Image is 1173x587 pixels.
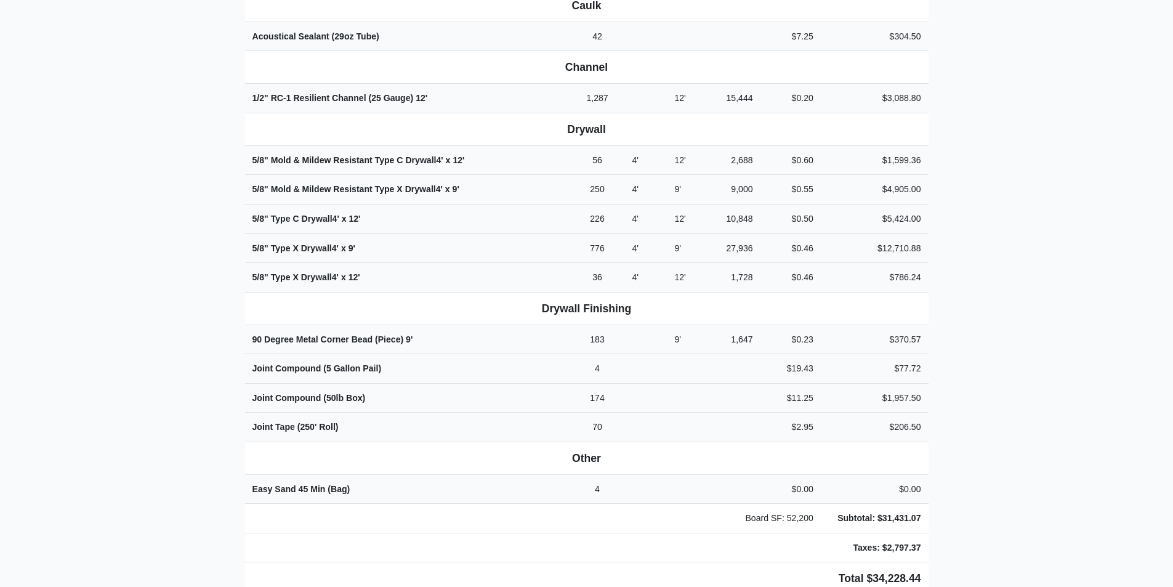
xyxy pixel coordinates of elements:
td: 1,647 [715,325,760,354]
span: 12' [416,93,427,103]
span: 12' [349,272,360,282]
strong: Joint Compound (50lb Box) [252,393,366,403]
td: 174 [570,383,625,413]
td: 27,936 [715,233,760,263]
td: $19.43 [760,354,821,384]
span: 9' [674,334,681,344]
td: $3,088.80 [821,84,929,113]
td: $5,424.00 [821,204,929,233]
td: 4 [570,354,625,384]
span: 12' [453,155,464,165]
td: 10,848 [715,204,760,233]
td: $0.50 [760,204,821,233]
span: x [342,214,347,224]
strong: 1/2" RC-1 Resilient Channel (25 Gauge) [252,93,428,103]
strong: Acoustical Sealant (29oz Tube) [252,31,379,41]
td: $4,905.00 [821,175,929,204]
strong: 5/8" Type X Drywall [252,243,355,253]
strong: Easy Sand 45 Min (Bag) [252,484,350,494]
td: 226 [570,204,625,233]
td: Subtotal: $31,431.07 [821,504,929,533]
span: Board SF: 52,200 [745,513,813,523]
strong: 5/8" Type C Drywall [252,214,361,224]
b: Drywall [567,123,606,136]
span: 9' [453,184,459,194]
td: $12,710.88 [821,233,929,263]
td: 70 [570,413,625,442]
b: Other [572,452,601,464]
b: Channel [565,61,608,73]
span: x [341,243,346,253]
td: Taxes: $2,797.37 [821,533,929,562]
span: x [341,272,346,282]
td: 183 [570,325,625,354]
td: $0.46 [760,233,821,263]
span: 9' [674,243,681,253]
td: $0.60 [760,145,821,175]
td: 15,444 [715,84,760,113]
td: 776 [570,233,625,263]
td: 36 [570,263,625,293]
td: $786.24 [821,263,929,293]
td: $77.72 [821,354,929,384]
span: x [445,184,450,194]
td: 42 [570,22,625,51]
span: 12' [674,155,685,165]
span: 4' [333,214,339,224]
strong: 5/8" Mold & Mildew Resistant Type X Drywall [252,184,459,194]
span: 9' [406,334,413,344]
strong: 90 Degree Metal Corner Bead (Piece) [252,334,413,344]
span: 4' [332,243,339,253]
span: 12' [674,272,685,282]
td: $1,957.50 [821,383,929,413]
span: 12' [674,214,685,224]
span: 12' [674,93,685,103]
td: 2,688 [715,145,760,175]
span: 9' [349,243,355,253]
strong: Joint Compound (5 Gallon Pail) [252,363,382,373]
span: 12' [349,214,360,224]
td: $304.50 [821,22,929,51]
td: $11.25 [760,383,821,413]
td: $0.46 [760,263,821,293]
strong: 5/8" Mold & Mildew Resistant Type C Drywall [252,155,465,165]
span: 4' [332,272,339,282]
span: 4' [632,214,639,224]
td: $0.20 [760,84,821,113]
span: 4' [632,184,639,194]
strong: 5/8" Type X Drywall [252,272,360,282]
td: 9,000 [715,175,760,204]
td: 56 [570,145,625,175]
td: $1,599.36 [821,145,929,175]
td: 1,287 [570,84,625,113]
td: $0.23 [760,325,821,354]
td: $0.00 [760,474,821,504]
span: 4' [632,155,639,165]
td: $0.55 [760,175,821,204]
b: Drywall Finishing [542,302,632,315]
td: 1,728 [715,263,760,293]
td: 250 [570,175,625,204]
td: $2.95 [760,413,821,442]
span: 9' [674,184,681,194]
strong: Joint Tape (250' Roll) [252,422,339,432]
span: 4' [436,184,443,194]
td: $7.25 [760,22,821,51]
span: 4' [632,243,639,253]
td: $0.00 [821,474,929,504]
span: 4' [437,155,443,165]
td: $370.57 [821,325,929,354]
td: $206.50 [821,413,929,442]
span: x [446,155,451,165]
span: 4' [632,272,639,282]
td: 4 [570,474,625,504]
